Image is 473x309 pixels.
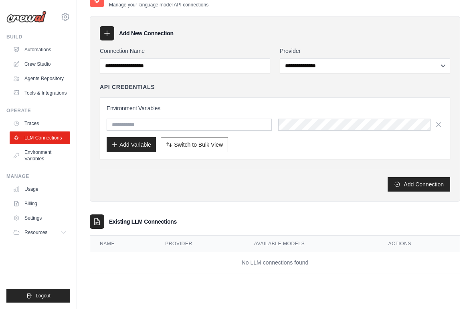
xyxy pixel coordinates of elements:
[24,229,47,236] span: Resources
[10,146,70,165] a: Environment Variables
[6,11,46,23] img: Logo
[109,218,177,226] h3: Existing LLM Connections
[90,252,460,273] td: No LLM connections found
[10,131,70,144] a: LLM Connections
[10,117,70,130] a: Traces
[174,141,223,149] span: Switch to Bulk View
[100,83,155,91] h4: API Credentials
[10,87,70,99] a: Tools & Integrations
[119,29,174,37] h3: Add New Connection
[6,173,70,180] div: Manage
[280,47,450,55] label: Provider
[90,236,156,252] th: Name
[388,177,450,192] button: Add Connection
[10,197,70,210] a: Billing
[379,236,460,252] th: Actions
[10,58,70,71] a: Crew Studio
[245,236,379,252] th: Available Models
[109,2,208,8] p: Manage your language model API connections
[10,72,70,85] a: Agents Repository
[156,236,245,252] th: Provider
[6,289,70,303] button: Logout
[107,104,443,112] h3: Environment Variables
[161,137,228,152] button: Switch to Bulk View
[10,226,70,239] button: Resources
[6,34,70,40] div: Build
[107,137,156,152] button: Add Variable
[36,293,51,299] span: Logout
[100,47,270,55] label: Connection Name
[10,183,70,196] a: Usage
[10,43,70,56] a: Automations
[6,107,70,114] div: Operate
[10,212,70,224] a: Settings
